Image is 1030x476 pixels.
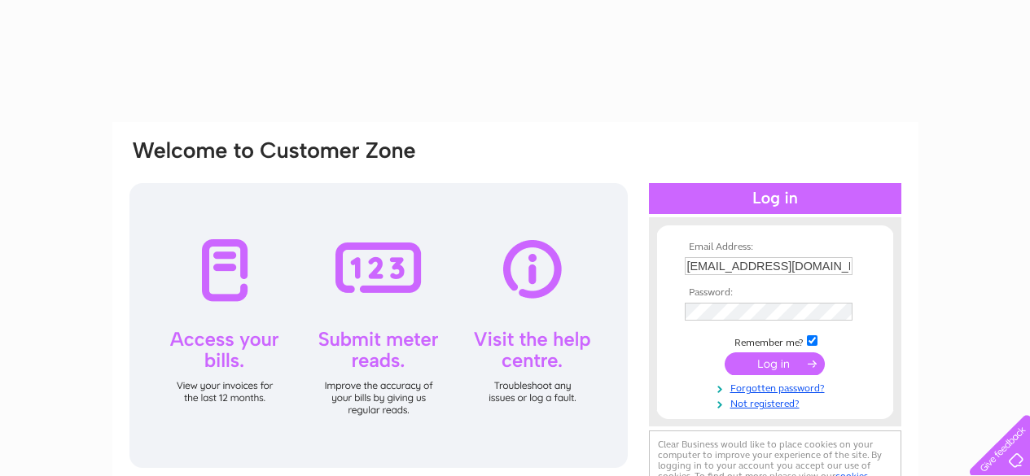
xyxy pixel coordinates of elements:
input: Submit [725,352,825,375]
th: Email Address: [681,242,870,253]
td: Remember me? [681,333,870,349]
a: Not registered? [685,395,870,410]
th: Password: [681,287,870,299]
a: Forgotten password? [685,379,870,395]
